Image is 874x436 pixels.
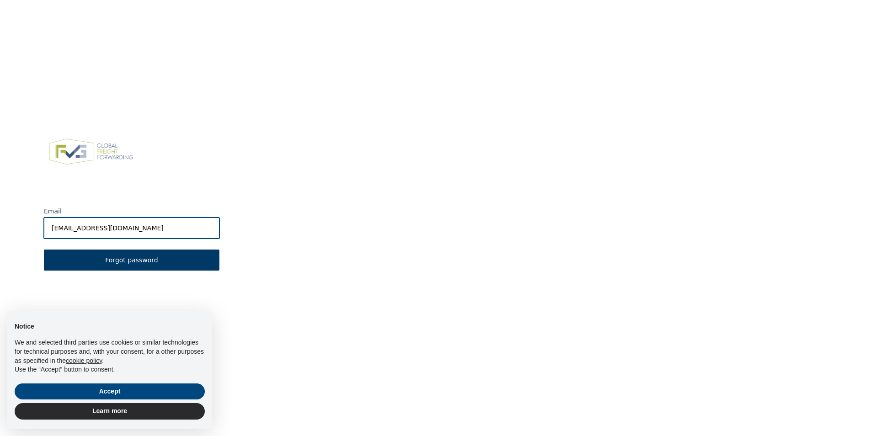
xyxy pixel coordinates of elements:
button: Learn more [15,403,205,420]
p: Use the “Accept” button to consent. [15,365,205,374]
img: FVG - Global freight forwarding [44,133,139,170]
button: Forgot password [44,250,219,271]
h2: Notice [15,322,205,331]
label: Email [44,207,219,216]
button: Accept [15,383,205,400]
p: We and selected third parties use cookies or similar technologies for technical purposes and, wit... [15,338,205,365]
a: cookie policy [66,357,102,364]
input: Email [44,218,219,239]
